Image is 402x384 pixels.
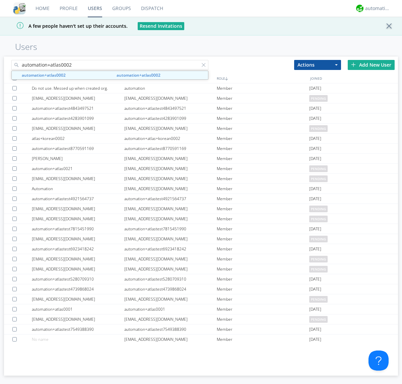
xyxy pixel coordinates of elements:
[309,113,321,124] span: [DATE]
[217,244,309,254] div: Member
[32,204,124,214] div: [EMAIL_ADDRESS][DOMAIN_NAME]
[309,216,328,222] span: pending
[124,154,217,163] div: [EMAIL_ADDRESS][DOMAIN_NAME]
[4,164,398,174] a: automation+atlas0021[EMAIL_ADDRESS][DOMAIN_NAME]Memberpending
[365,5,390,12] div: automation+atlas
[217,103,309,113] div: Member
[309,125,328,132] span: pending
[309,95,328,102] span: pending
[4,194,398,204] a: automation+atlastest4921564737automation+atlastest4921564737Member[DATE]
[309,103,321,113] span: [DATE]
[32,336,49,342] span: No name
[217,204,309,214] div: Member
[32,304,124,314] div: automation+atlas0001
[4,83,398,93] a: Do not use. Messed up when created org.automationMember[DATE]
[124,324,217,334] div: automation+atlastest7549388390
[32,124,124,133] div: [EMAIL_ADDRESS][DOMAIN_NAME]
[4,134,398,144] a: atlas+korean0002automation+atlas+korean0002Member[DATE]
[309,266,328,273] span: pending
[309,224,321,234] span: [DATE]
[4,244,398,254] a: automation+atlastest6923418242automation+atlastest6923418242Member[DATE]
[32,274,124,284] div: automation+atlastest5280709310
[32,264,124,274] div: [EMAIL_ADDRESS][DOMAIN_NAME]
[124,164,217,173] div: [EMAIL_ADDRESS][DOMAIN_NAME]
[309,144,321,154] span: [DATE]
[4,274,398,284] a: automation+atlastest5280709310automation+atlastest5280709310Member[DATE]
[294,60,341,70] button: Actions
[309,175,328,182] span: pending
[124,244,217,254] div: automation+atlastest6923418242
[217,324,309,334] div: Member
[4,184,398,194] a: Automation[EMAIL_ADDRESS][DOMAIN_NAME]Member[DATE]
[4,324,398,334] a: automation+atlastest7549388390automation+atlastest7549388390Member[DATE]
[4,314,398,324] a: [EMAIL_ADDRESS][DOMAIN_NAME][EMAIL_ADDRESS][DOMAIN_NAME]Memberpending
[217,174,309,183] div: Member
[309,194,321,204] span: [DATE]
[4,234,398,244] a: [EMAIL_ADDRESS][DOMAIN_NAME][EMAIL_ADDRESS][DOMAIN_NAME]Memberpending
[309,284,321,294] span: [DATE]
[309,134,321,144] span: [DATE]
[217,334,309,344] div: Member
[124,113,217,123] div: automation+atlastest4283901099
[4,154,398,164] a: [PERSON_NAME][EMAIL_ADDRESS][DOMAIN_NAME]Member[DATE]
[4,284,398,294] a: automation+atlastest4739868024automation+atlastest4739868024Member[DATE]
[217,134,309,143] div: Member
[309,244,321,254] span: [DATE]
[11,60,208,70] input: Search users
[4,264,398,274] a: [EMAIL_ADDRESS][DOMAIN_NAME][EMAIL_ADDRESS][DOMAIN_NAME]Memberpending
[368,351,389,371] iframe: Toggle Customer Support
[124,254,217,264] div: [EMAIL_ADDRESS][DOMAIN_NAME]
[309,316,328,323] span: pending
[32,113,124,123] div: automation+atlastest4283901099
[4,124,398,134] a: [EMAIL_ADDRESS][DOMAIN_NAME][EMAIL_ADDRESS][DOMAIN_NAME]Memberpending
[124,264,217,274] div: [EMAIL_ADDRESS][DOMAIN_NAME]
[217,124,309,133] div: Member
[32,244,124,254] div: automation+atlastest6923418242
[4,204,398,214] a: [EMAIL_ADDRESS][DOMAIN_NAME][EMAIL_ADDRESS][DOMAIN_NAME]Memberpending
[217,254,309,264] div: Member
[124,184,217,194] div: [EMAIL_ADDRESS][DOMAIN_NAME]
[117,72,160,78] strong: automation+atlas0002
[4,334,398,344] a: No name[EMAIL_ADDRESS][DOMAIN_NAME]Member[DATE]
[309,296,328,303] span: pending
[309,73,402,83] div: JOINED
[124,274,217,284] div: automation+atlastest5280709310
[32,83,124,93] div: Do not use. Messed up when created org.
[351,62,356,67] img: plus.svg
[217,294,309,304] div: Member
[4,304,398,314] a: automation+atlas0001automation+atlas0001Member[DATE]
[124,314,217,324] div: [EMAIL_ADDRESS][DOMAIN_NAME]
[124,194,217,204] div: automation+atlastest4921564737
[217,113,309,123] div: Member
[32,154,124,163] div: [PERSON_NAME]
[32,314,124,324] div: [EMAIL_ADDRESS][DOMAIN_NAME]
[5,23,128,29] span: A few people haven't set up their accounts.
[32,164,124,173] div: automation+atlas0021
[217,184,309,194] div: Member
[309,206,328,212] span: pending
[4,93,398,103] a: [EMAIL_ADDRESS][DOMAIN_NAME][EMAIL_ADDRESS][DOMAIN_NAME]Memberpending
[124,93,217,103] div: [EMAIL_ADDRESS][DOMAIN_NAME]
[348,60,395,70] div: Add New User
[32,294,124,304] div: [EMAIL_ADDRESS][DOMAIN_NAME]
[217,224,309,234] div: Member
[124,224,217,234] div: automation+atlastest7815451990
[138,22,184,30] button: Resend Invitations
[32,324,124,334] div: automation+atlastest7549388390
[124,214,217,224] div: [EMAIL_ADDRESS][DOMAIN_NAME]
[32,144,124,153] div: automation+atlastest8770591169
[4,174,398,184] a: [EMAIL_ADDRESS][DOMAIN_NAME][EMAIL_ADDRESS][DOMAIN_NAME]Memberpending
[124,304,217,314] div: automation+atlas0001
[309,165,328,172] span: pending
[309,256,328,262] span: pending
[124,294,217,304] div: [EMAIL_ADDRESS][DOMAIN_NAME]
[32,224,124,234] div: automation+atlastest7815451990
[4,224,398,234] a: automation+atlastest7815451990automation+atlastest7815451990Member[DATE]
[124,124,217,133] div: [EMAIL_ADDRESS][DOMAIN_NAME]
[32,93,124,103] div: [EMAIL_ADDRESS][DOMAIN_NAME]
[4,294,398,304] a: [EMAIL_ADDRESS][DOMAIN_NAME][EMAIL_ADDRESS][DOMAIN_NAME]Memberpending
[4,113,398,124] a: automation+atlastest4283901099automation+atlastest4283901099Member[DATE]
[217,284,309,294] div: Member
[309,154,321,164] span: [DATE]
[309,324,321,334] span: [DATE]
